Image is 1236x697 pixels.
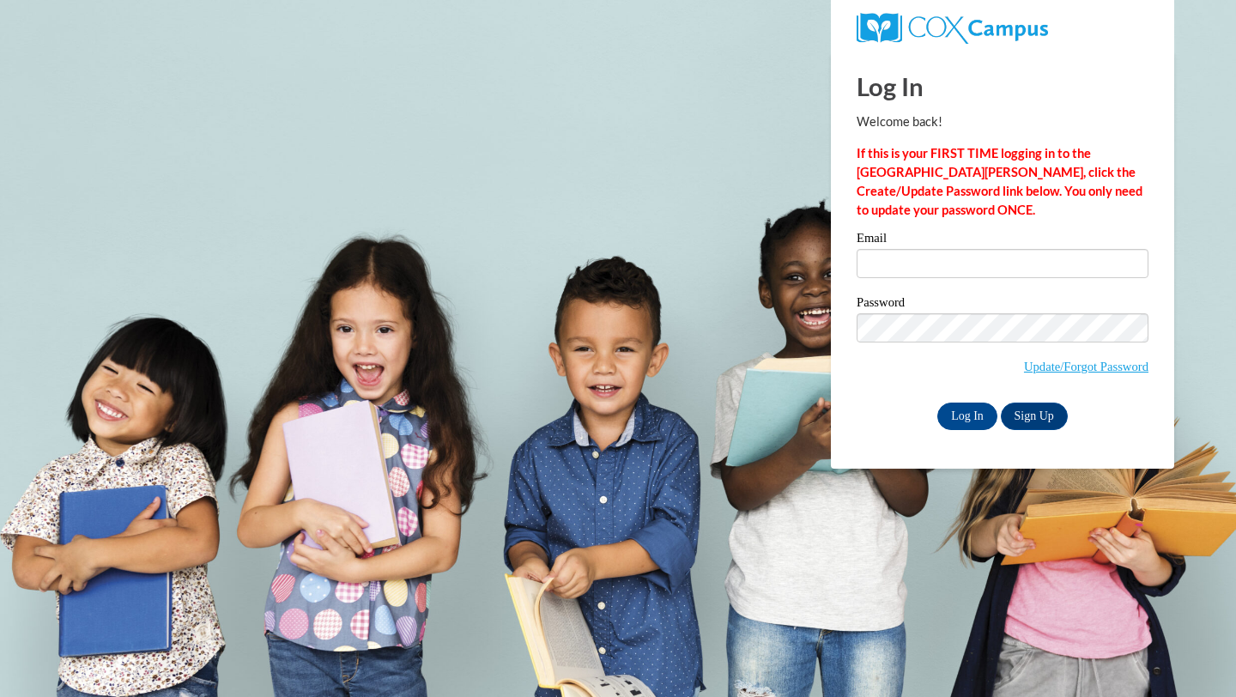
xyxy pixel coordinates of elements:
p: Welcome back! [857,112,1148,131]
a: COX Campus [857,20,1048,34]
input: Log In [937,403,997,430]
img: COX Campus [857,13,1048,44]
h1: Log In [857,69,1148,104]
strong: If this is your FIRST TIME logging in to the [GEOGRAPHIC_DATA][PERSON_NAME], click the Create/Upd... [857,146,1142,217]
label: Password [857,296,1148,313]
a: Update/Forgot Password [1024,360,1148,373]
label: Email [857,232,1148,249]
a: Sign Up [1001,403,1068,430]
